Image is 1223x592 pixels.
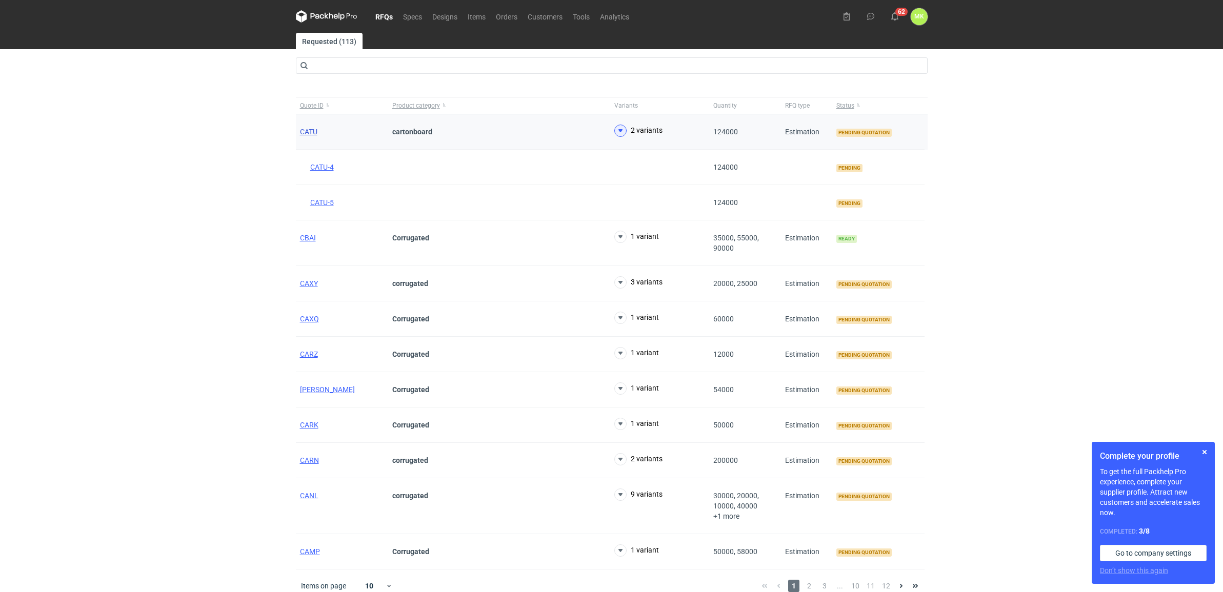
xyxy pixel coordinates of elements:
span: RFQ type [785,101,810,110]
span: Pending [836,199,863,208]
span: 10 [850,580,861,592]
span: Variants [614,101,638,110]
span: Pending quotation [836,386,892,395]
span: Pending [836,164,863,172]
a: Tools [568,10,595,23]
div: Completed: [1100,526,1207,537]
span: Quantity [713,101,737,110]
a: Items [463,10,491,23]
a: CANL [300,492,318,500]
a: Orders [491,10,523,23]
span: Pending quotation [836,422,892,430]
div: Martyna Kasperska [911,8,928,25]
strong: Corrugated [392,315,429,323]
a: CAMP [300,547,320,556]
span: Quote ID [300,101,324,110]
div: Estimation [781,478,832,534]
button: 1 variant [614,544,659,557]
div: Estimation [781,220,832,266]
strong: corrugated [392,456,428,464]
strong: Corrugated [392,385,429,394]
span: Pending quotation [836,280,892,289]
span: Items on page [301,581,346,591]
span: Pending quotation [836,457,892,465]
span: 124000 [713,163,738,171]
span: Status [836,101,854,110]
a: Go to company settings [1100,545,1207,561]
a: CBAI [300,234,316,242]
button: 1 variant [614,231,659,243]
span: 12 [880,580,892,592]
span: Product category [392,101,440,110]
strong: Corrugated [392,234,429,242]
button: Status [832,97,925,114]
span: 30000, 20000, 10000, 40000 +1 more [713,492,759,520]
strong: Corrugated [392,421,429,429]
strong: 3 / 8 [1139,527,1150,535]
span: Pending quotation [836,129,892,137]
a: CATU-5 [300,198,334,207]
span: CATU-5 [310,198,334,207]
p: To get the full Packhelp Pro experience, complete your supplier profile. Attract new customers an... [1100,466,1207,518]
a: CATU-4 [300,163,334,171]
button: Don’t show this again [1100,565,1168,576]
span: Pending quotation [836,316,892,324]
a: [PERSON_NAME] [300,385,355,394]
strong: Corrugated [392,350,429,358]
span: 50000, 58000 [713,547,757,556]
div: Estimation [781,372,832,407]
span: 12000 [713,350,734,358]
h1: Complete your profile [1100,450,1207,462]
a: CAXQ [300,315,319,323]
a: Customers [523,10,568,23]
div: Estimation [781,301,832,337]
span: 54000 [713,385,734,394]
button: MK [911,8,928,25]
a: Specs [398,10,427,23]
a: RFQs [370,10,398,23]
button: 62 [887,8,903,25]
button: 2 variants [614,453,663,465]
span: 3 [819,580,830,592]
strong: cartonboard [392,128,432,136]
button: Quote ID [296,97,388,114]
div: Estimation [781,443,832,478]
a: CARK [300,421,318,429]
span: 124000 [713,198,738,207]
a: Requested (113) [296,33,363,49]
span: 20000, 25000 [713,279,757,288]
a: CARN [300,456,319,464]
a: CAXY [300,279,318,288]
a: Designs [427,10,463,23]
button: 9 variants [614,488,663,501]
div: Estimation [781,534,832,569]
span: 1 [788,580,799,592]
a: CATU [300,128,317,136]
span: Ready [836,235,857,243]
span: 11 [865,580,876,592]
div: Estimation [781,407,832,443]
button: Product category [388,97,610,114]
span: CATU-4 [310,163,334,171]
button: 1 variant [614,347,659,359]
a: Analytics [595,10,634,23]
span: 35000, 55000, 90000 [713,234,759,252]
div: Estimation [781,114,832,150]
span: ... [834,580,846,592]
span: 124000 [713,128,738,136]
span: Pending quotation [836,351,892,359]
span: Pending quotation [836,493,892,501]
button: 3 variants [614,276,663,289]
button: 2 variants [614,125,663,137]
span: 2 [804,580,815,592]
button: 1 variant [614,382,659,395]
